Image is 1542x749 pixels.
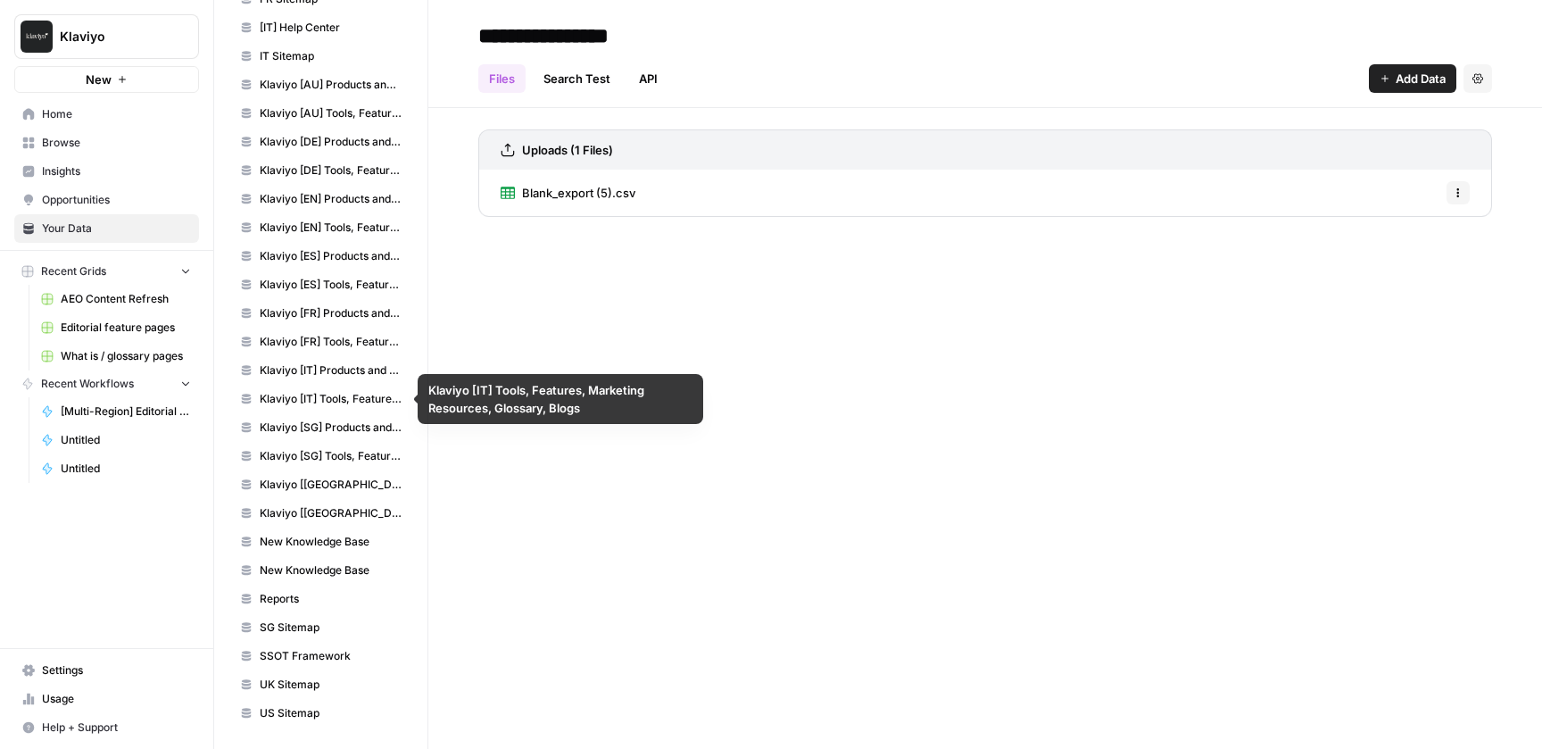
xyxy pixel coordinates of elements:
span: Klaviyo [AU] Products and Solutions [260,77,402,93]
a: New Knowledge Base [232,528,410,556]
a: Usage [14,685,199,713]
a: Blank_export (5).csv [501,170,635,216]
a: Klaviyo [EN] Tools, Features, Marketing Resources, Glossary, Blogs [232,213,410,242]
button: Add Data [1369,64,1456,93]
a: New Knowledge Base [232,556,410,585]
span: Klaviyo [ES] Tools, Features, Marketing Resources, Glossary, Blogs [260,277,402,293]
a: Klaviyo [[GEOGRAPHIC_DATA]] Products and Solutions [232,470,410,499]
a: Untitled [33,426,199,454]
a: Search Test [533,64,621,93]
span: Editorial feature pages [61,320,191,336]
span: Reports [260,591,402,607]
a: API [628,64,668,93]
a: Klaviyo [DE] Tools, Features, Marketing Resources, Glossary, Blogs [232,156,410,185]
a: Files [478,64,526,93]
span: Recent Workflows [41,376,134,392]
span: Blank_export (5).csv [522,184,635,202]
span: New [86,71,112,88]
span: [Multi-Region] Editorial feature page [61,404,191,420]
a: AEO Content Refresh [33,285,199,313]
span: Klaviyo [FR] Tools, Features, Marketing Resources, Glossary, Blogs [260,334,402,350]
a: Klaviyo [ES] Products and Solutions [232,242,410,270]
a: Klaviyo [ES] Tools, Features, Marketing Resources, Glossary, Blogs [232,270,410,299]
span: Insights [42,163,191,179]
a: SSOT Framework [232,642,410,670]
a: Home [14,100,199,129]
span: Recent Grids [41,263,106,279]
span: Klaviyo [FR] Products and Solutions [260,305,402,321]
span: [IT] Help Center [260,20,402,36]
a: Editorial feature pages [33,313,199,342]
span: Klaviyo [EN] Products and Solutions [260,191,402,207]
a: Klaviyo [IT] Products and Solutions [232,356,410,385]
span: Browse [42,135,191,151]
a: IT Sitemap [232,42,410,71]
span: SG Sitemap [260,620,402,636]
a: Klaviyo [SG] Products and Solutions [232,413,410,442]
a: Klaviyo [[GEOGRAPHIC_DATA]] Tools, Features, Marketing Resources, Glossary, Blogs [232,499,410,528]
a: US Sitemap [232,699,410,728]
span: New Knowledge Base [260,534,402,550]
a: Klaviyo [EN] Products and Solutions [232,185,410,213]
span: Usage [42,691,191,707]
a: Klaviyo [DE] Products and Solutions [232,128,410,156]
span: IT Sitemap [260,48,402,64]
span: SSOT Framework [260,648,402,664]
a: Untitled [33,454,199,483]
img: Klaviyo Logo [21,21,53,53]
span: Untitled [61,432,191,448]
span: Klaviyo [ES] Products and Solutions [260,248,402,264]
h3: Uploads (1 Files) [522,141,613,159]
span: Klaviyo [IT] Tools, Features, Marketing Resources, Glossary, Blogs [260,391,402,407]
button: Help + Support [14,713,199,742]
a: Klaviyo [FR] Tools, Features, Marketing Resources, Glossary, Blogs [232,328,410,356]
span: AEO Content Refresh [61,291,191,307]
span: What is / glossary pages [61,348,191,364]
span: Klaviyo [IT] Products and Solutions [260,362,402,379]
a: Klaviyo [AU] Tools, Features, Marketing Resources, Glossary, Blogs [232,99,410,128]
span: New Knowledge Base [260,562,402,578]
span: Opportunities [42,192,191,208]
span: Klaviyo [60,28,168,46]
a: SG Sitemap [232,613,410,642]
span: Klaviyo [SG] Products and Solutions [260,420,402,436]
span: Klaviyo [AU] Tools, Features, Marketing Resources, Glossary, Blogs [260,105,402,121]
a: Your Data [14,214,199,243]
a: Klaviyo [SG] Tools, Features, Marketing Resources, Glossary, Blogs [232,442,410,470]
a: Browse [14,129,199,157]
button: Recent Grids [14,258,199,285]
span: Help + Support [42,720,191,736]
span: Klaviyo [[GEOGRAPHIC_DATA]] Products and Solutions [260,477,402,493]
span: Untitled [61,461,191,477]
a: Klaviyo [IT] Tools, Features, Marketing Resources, Glossary, Blogs [232,385,410,413]
a: [IT] Help Center [232,13,410,42]
a: [Multi-Region] Editorial feature page [33,397,199,426]
a: Opportunities [14,186,199,214]
a: Klaviyo [AU] Products and Solutions [232,71,410,99]
button: Workspace: Klaviyo [14,14,199,59]
a: Insights [14,157,199,186]
a: Reports [232,585,410,613]
span: Klaviyo [[GEOGRAPHIC_DATA]] Tools, Features, Marketing Resources, Glossary, Blogs [260,505,402,521]
span: Klaviyo [DE] Tools, Features, Marketing Resources, Glossary, Blogs [260,162,402,179]
span: Add Data [1396,70,1446,87]
span: Your Data [42,221,191,237]
a: Settings [14,656,199,685]
button: New [14,66,199,93]
a: UK Sitemap [232,670,410,699]
span: Home [42,106,191,122]
span: Klaviyo [EN] Tools, Features, Marketing Resources, Glossary, Blogs [260,220,402,236]
a: Klaviyo [FR] Products and Solutions [232,299,410,328]
button: Recent Workflows [14,370,199,397]
span: Klaviyo [DE] Products and Solutions [260,134,402,150]
span: UK Sitemap [260,677,402,693]
span: Klaviyo [SG] Tools, Features, Marketing Resources, Glossary, Blogs [260,448,402,464]
a: Uploads (1 Files) [501,130,613,170]
span: Settings [42,662,191,678]
span: US Sitemap [260,705,402,721]
a: What is / glossary pages [33,342,199,370]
